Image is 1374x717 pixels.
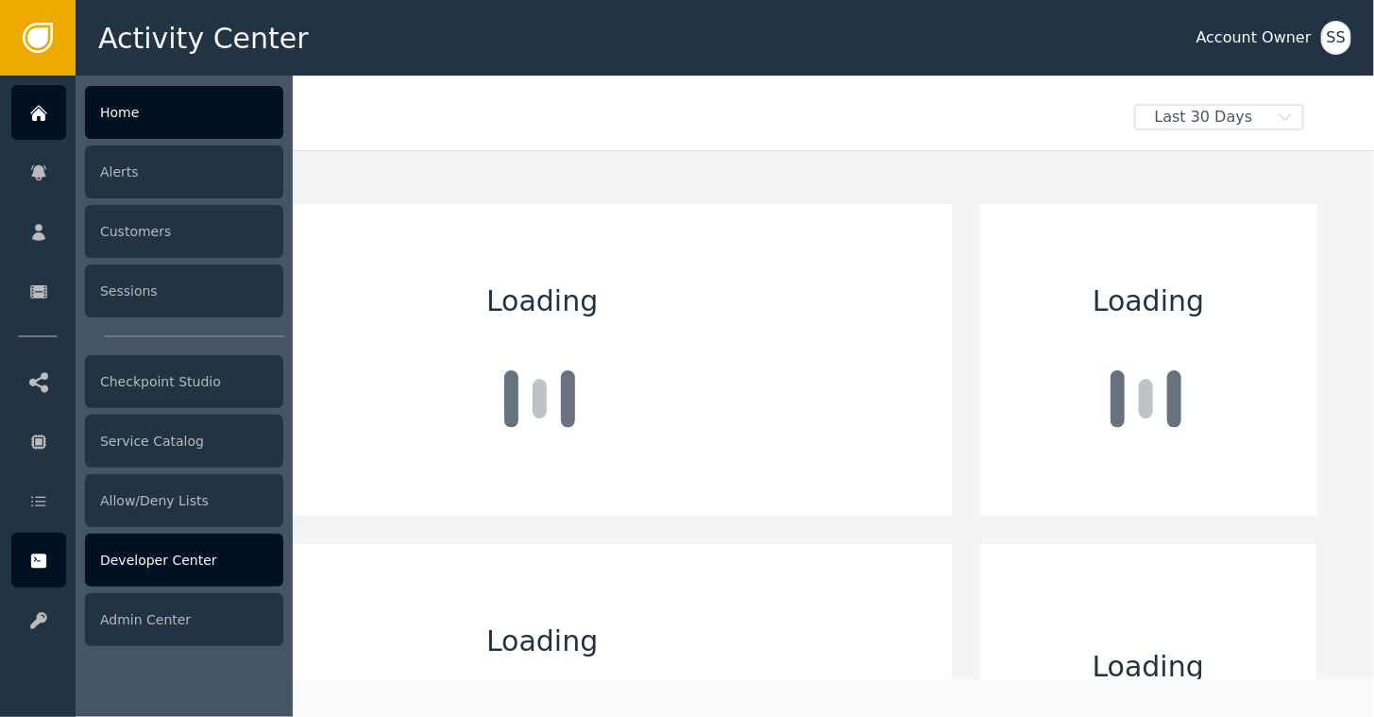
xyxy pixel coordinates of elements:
[85,205,283,258] div: Customers
[85,86,283,139] div: Home
[133,104,1121,145] div: Welcome
[85,415,283,468] div: Service Catalog
[85,355,283,408] div: Checkpoint Studio
[1321,21,1351,55] button: SS
[1136,106,1272,128] span: Last 30 Days
[1093,645,1204,688] span: Loading
[11,264,283,318] a: Sessions
[85,474,283,527] div: Allow/Deny Lists
[85,145,283,198] div: Alerts
[85,593,283,646] div: Admin Center
[1121,104,1317,130] button: Last 30 Days
[11,473,283,528] a: Allow/Deny Lists
[98,17,309,60] span: Activity Center
[11,592,283,647] a: Admin Center
[11,414,283,469] a: Service Catalog
[85,265,283,317] div: Sessions
[11,145,283,199] a: Alerts
[1093,280,1204,322] span: Loading
[486,620,598,662] span: Loading
[85,534,283,587] div: Developer Center
[11,533,283,588] a: Developer Center
[11,85,283,140] a: Home
[11,204,283,259] a: Customers
[11,354,283,409] a: Checkpoint Studio
[486,280,598,322] span: Loading
[1196,26,1312,49] div: Account Owner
